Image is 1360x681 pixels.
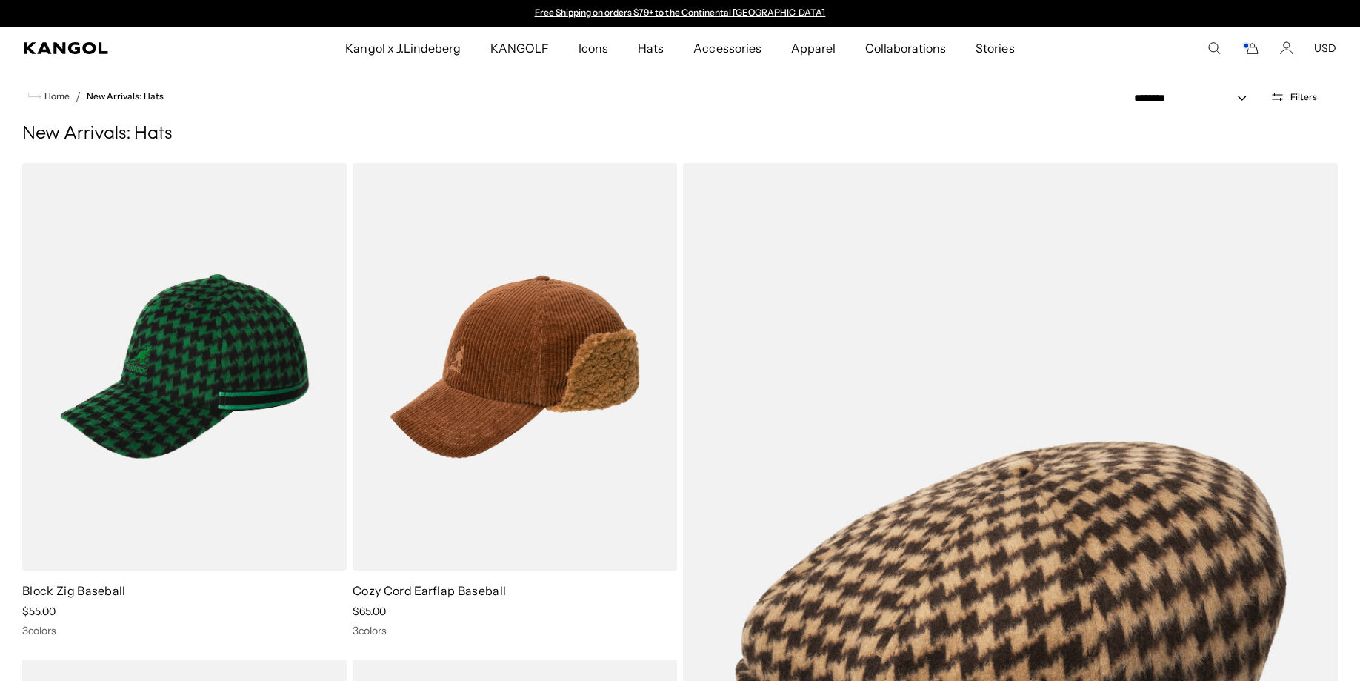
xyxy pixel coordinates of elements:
span: KANGOLF [490,27,549,70]
a: Free Shipping on orders $79+ to the Continental [GEOGRAPHIC_DATA] [535,7,826,18]
li: / [70,87,81,105]
h1: New Arrivals: Hats [22,123,1338,145]
span: Apparel [791,27,836,70]
img: Cozy Cord Earflap Baseball [353,163,677,571]
a: New Arrivals: Hats [87,91,164,102]
span: Accessories [693,27,761,70]
a: Block Zig Baseball [22,583,126,598]
a: Stories [961,27,1029,70]
button: Cart [1241,41,1259,55]
div: 3 colors [22,624,347,637]
button: Open filters [1261,90,1326,104]
div: 1 of 2 [527,7,833,19]
span: $55.00 [22,605,56,618]
span: Kangol x J.Lindeberg [345,27,461,70]
span: Hats [638,27,664,70]
div: 3 colors [353,624,677,637]
a: Apparel [776,27,850,70]
div: Announcement [527,7,833,19]
button: USD [1314,41,1336,55]
a: Accessories [679,27,776,70]
a: Kangol [24,42,228,54]
span: Home [41,91,70,102]
slideshow-component: Announcement bar [527,7,833,19]
span: Stories [976,27,1014,70]
a: Account [1280,41,1293,55]
summary: Search here [1207,41,1221,55]
a: Collaborations [850,27,961,70]
select: Sort by: Featured [1128,90,1261,106]
a: Home [28,90,70,103]
a: Kangol x J.Lindeberg [330,27,476,70]
a: Hats [623,27,679,70]
a: Cozy Cord Earflap Baseball [353,583,506,598]
span: Filters [1290,92,1317,102]
span: Collaborations [865,27,946,70]
a: KANGOLF [476,27,564,70]
img: Block Zig Baseball [22,163,347,571]
span: Icons [579,27,608,70]
a: Icons [564,27,623,70]
span: $65.00 [353,605,386,618]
